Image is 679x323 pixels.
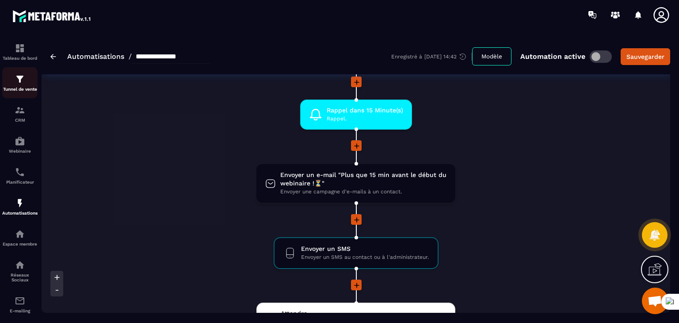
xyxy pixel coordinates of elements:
[2,87,38,92] p: Tunnel de vente
[2,308,38,313] p: E-mailing
[642,288,668,314] a: Ouvrir le chat
[2,67,38,98] a: formationformationTunnel de vente
[280,188,446,196] span: Envoyer une campagne d'e-mails à un contact.
[424,54,457,60] p: [DATE] 14:42
[2,56,38,61] p: Tableau de bord
[301,253,429,261] span: Envoyer un SMS au contact ou à l'administrateur.
[50,54,56,59] img: arrow
[472,47,511,65] button: Modèle
[280,171,446,188] span: Envoyer un e-mail "Plus que 15 min avant le début du webinaire !⏳"
[15,136,25,146] img: automations
[2,118,38,123] p: CRM
[2,222,38,253] a: automationsautomationsEspace membre
[2,211,38,215] p: Automatisations
[15,198,25,208] img: automations
[15,296,25,306] img: email
[391,53,472,61] div: Enregistré à
[15,105,25,115] img: formation
[327,115,403,123] span: Rappel.
[2,98,38,129] a: formationformationCRM
[2,289,38,320] a: emailemailE-mailing
[2,149,38,154] p: Webinaire
[2,180,38,185] p: Planificateur
[2,242,38,246] p: Espace membre
[15,229,25,239] img: automations
[2,129,38,160] a: automationsautomationsWebinaire
[2,191,38,222] a: automationsautomationsAutomatisations
[129,52,132,61] span: /
[15,74,25,85] img: formation
[12,8,92,24] img: logo
[2,160,38,191] a: schedulerschedulerPlanificateur
[2,273,38,282] p: Réseaux Sociaux
[67,52,124,61] a: Automatisations
[2,253,38,289] a: social-networksocial-networkRéseaux Sociaux
[621,48,670,65] button: Sauvegarder
[2,36,38,67] a: formationformationTableau de bord
[626,52,664,61] div: Sauvegarder
[327,106,403,115] span: Rappel dans 15 Minute(s)
[15,43,25,54] img: formation
[15,260,25,270] img: social-network
[520,52,585,61] p: Automation active
[281,309,446,318] span: Attendre
[301,245,429,253] span: Envoyer un SMS
[15,167,25,177] img: scheduler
